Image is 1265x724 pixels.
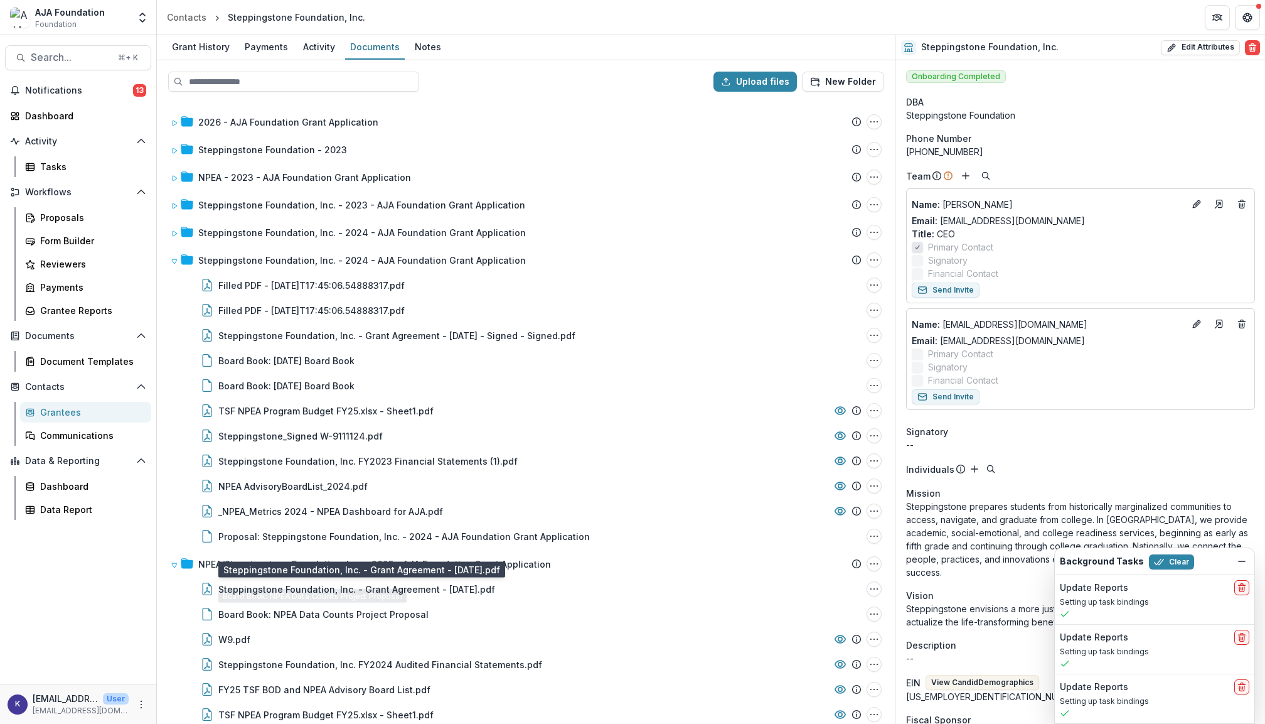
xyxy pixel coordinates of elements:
[166,298,887,323] div: Filled PDF - [DATE]T17:45:06.54888317.pdfFilled PDF - 2025-01-06T17:45:06.54888317.pdf Options
[103,693,129,705] p: User
[5,45,151,70] button: Search...
[166,551,887,576] div: NPEA/Steppingstone Foundation, Inc. - 2025 - AJA Foundation Grant ApplicationNPEA/Steppingstone F...
[867,225,882,240] button: Steppingstone Foundation, Inc. - 2024 - AJA Foundation Grant Application Options
[166,247,887,273] div: Steppingstone Foundation, Inc. - 2024 - AJA Foundation Grant ApplicationSteppingstone Foundation,...
[1189,197,1204,212] button: Edit
[20,207,151,228] a: Proposals
[967,462,982,477] button: Add
[167,11,206,24] div: Contacts
[166,192,887,217] div: Steppingstone Foundation, Inc. - 2023 - AJA Foundation Grant ApplicationSteppingstone Foundation,...
[10,8,30,28] img: AJA Foundation
[218,608,429,621] div: Board Book: NPEA Data Counts Project Proposal
[40,281,141,294] div: Payments
[134,5,151,30] button: Open entity switcher
[25,382,131,392] span: Contacts
[867,328,882,343] button: Steppingstone Foundation, Inc. - Grant Agreement - 2025-01-04 - Signed - Signed.pdf Options
[867,170,882,185] button: NPEA - 2023 - AJA Foundation Grant Application Options
[20,476,151,497] a: Dashboard
[867,581,882,597] button: Steppingstone Foundation, Inc. - Grant Agreement - 2025-09-23.pdf Options
[867,607,882,622] button: Board Book: NPEA Data Counts Project Proposal Options
[20,499,151,520] a: Data Report
[912,283,979,298] button: Send Invite
[166,524,887,549] div: Proposal: Steppingstone Foundation, Inc. - 2024 - AJA Foundation Grant ApplicationProposal: Stepp...
[31,51,110,63] span: Search...
[20,402,151,423] a: Grantees
[912,319,940,330] span: Name :
[912,318,1184,331] p: [EMAIL_ADDRESS][DOMAIN_NAME]
[33,705,129,716] p: [EMAIL_ADDRESS][DOMAIN_NAME]
[218,530,590,543] div: Proposal: Steppingstone Foundation, Inc. - 2024 - AJA Foundation Grant Application
[906,70,1006,83] span: Onboarding Completed
[5,326,151,346] button: Open Documents
[928,240,993,254] span: Primary Contact
[906,652,1255,665] p: --
[1234,316,1249,332] button: Deletes
[166,602,887,627] div: Board Book: NPEA Data Counts Project ProposalBoard Book: NPEA Data Counts Project Proposal Options
[867,353,882,368] button: Board Book: December 2024 Board Book Options
[928,374,998,387] span: Financial Contact
[867,504,882,519] button: _NPEA_Metrics 2024 - NPEA Dashboard for AJA.pdf Options
[958,168,973,183] button: Add
[906,438,1255,451] div: --
[5,80,151,100] button: Notifications13
[5,451,151,471] button: Open Data & Reporting
[410,38,446,56] div: Notes
[867,657,882,672] button: Steppingstone Foundation, Inc. FY2024 Audited Financial Statements.pdf Options
[921,42,1059,53] h2: Steppingstone Foundation, Inc.
[25,187,131,198] span: Workflows
[240,35,293,60] a: Payments
[912,318,1184,331] a: Name: [EMAIL_ADDRESS][DOMAIN_NAME]
[1060,583,1128,593] h2: Update Reports
[867,114,882,129] button: 2026 - AJA Foundation Grant Application Options
[928,254,968,267] span: Signatory
[218,304,405,317] div: Filled PDF - [DATE]T17:45:06.54888317.pdf
[218,404,434,418] div: TSF NPEA Program Budget FY25.xlsx - Sheet1.pdf
[166,627,887,652] div: W9.pdfW9.pdf Options
[867,378,882,393] button: Board Book: December 2024 Board Book Options
[166,373,887,398] div: Board Book: [DATE] Board BookBoard Book: December 2024 Board Book Options
[906,109,1255,122] div: Steppingstone Foundation
[25,85,133,96] span: Notifications
[906,170,931,183] p: Team
[198,558,551,571] div: NPEA/Steppingstone Foundation, Inc. - 2025 - AJA Foundation Grant Application
[40,406,141,419] div: Grantees
[298,35,340,60] a: Activity
[162,8,370,26] nav: breadcrumb
[912,214,1085,227] a: Email: [EMAIL_ADDRESS][DOMAIN_NAME]
[40,160,141,173] div: Tasks
[20,156,151,177] a: Tasks
[166,273,887,298] div: Filled PDF - [DATE]T17:45:06.54888317.pdfFilled PDF - 2025-01-06T17:45:06.54888317.pdf Options
[1189,316,1204,332] button: Edit
[906,145,1255,158] div: [PHONE_NUMBER]
[20,425,151,446] a: Communications
[20,254,151,274] a: Reviewers
[867,632,882,647] button: W9.pdf Options
[1209,194,1229,214] a: Go to contact
[867,252,882,267] button: Steppingstone Foundation, Inc. - 2024 - AJA Foundation Grant Application Options
[906,500,1255,579] p: Steppingstone prepares students from historically marginalized communities to access, navigate, a...
[1149,554,1194,570] button: Clear
[166,247,887,549] div: Steppingstone Foundation, Inc. - 2024 - AJA Foundation Grant ApplicationSteppingstone Foundation,...
[166,677,887,702] div: FY25 TSF BOD and NPEA Advisory Board List.pdfFY25 TSF BOD and NPEA Advisory Board List.pdf Options
[928,347,993,360] span: Primary Contact
[802,72,884,92] button: New Folder
[867,428,882,443] button: Steppingstone_Signed W-9111124.pdf Options
[912,334,1085,347] a: Email: [EMAIL_ADDRESS][DOMAIN_NAME]
[906,589,934,602] span: Vision
[5,131,151,151] button: Open Activity
[867,556,882,571] button: NPEA/Steppingstone Foundation, Inc. - 2025 - AJA Foundation Grant Application Options
[912,227,1249,240] p: CEO
[1060,696,1249,707] p: Setting up task bindings
[166,499,887,524] div: _NPEA_Metrics 2024 - NPEA Dashboard for AJA.pdf_NPEA_Metrics 2024 - NPEA Dashboard for AJA.pdf Op...
[166,423,887,448] div: Steppingstone_Signed W-9111124.pdfSteppingstone_Signed W-9111124.pdf Options
[40,304,141,317] div: Grantee Reports
[978,168,993,183] button: Search
[912,198,1184,211] p: [PERSON_NAME]
[867,478,882,494] button: NPEA AdvisoryBoardList_2024.pdf Options
[166,348,887,373] div: Board Book: [DATE] Board BookBoard Book: December 2024 Board Book Options
[906,639,956,652] span: Description
[198,116,378,129] div: 2026 - AJA Foundation Grant Application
